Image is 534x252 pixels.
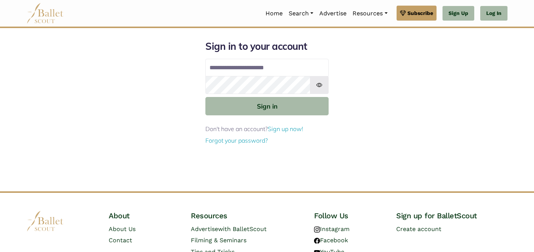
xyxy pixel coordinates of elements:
a: Facebook [314,237,348,244]
img: instagram logo [314,227,320,233]
a: Advertisewith BalletScout [191,225,267,233]
h4: Follow Us [314,211,384,221]
button: Sign in [205,97,329,115]
a: Filming & Seminars [191,237,246,244]
a: Forgot your password? [205,137,268,144]
a: Subscribe [397,6,437,21]
a: Create account [396,225,441,233]
a: Instagram [314,225,350,233]
span: with BalletScout [218,225,267,233]
img: logo [27,211,64,231]
img: facebook logo [314,238,320,244]
a: Log In [480,6,507,21]
a: Advertise [316,6,350,21]
a: About Us [109,225,136,233]
a: Sign up now! [268,125,303,133]
a: Contact [109,237,132,244]
a: Home [263,6,286,21]
p: Don't have an account? [205,124,329,134]
h1: Sign in to your account [205,40,329,53]
a: Search [286,6,316,21]
h4: About [109,211,179,221]
h4: Sign up for BalletScout [396,211,507,221]
a: Sign Up [443,6,474,21]
img: gem.svg [400,9,406,17]
a: Resources [350,6,390,21]
h4: Resources [191,211,302,221]
span: Subscribe [407,9,433,17]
